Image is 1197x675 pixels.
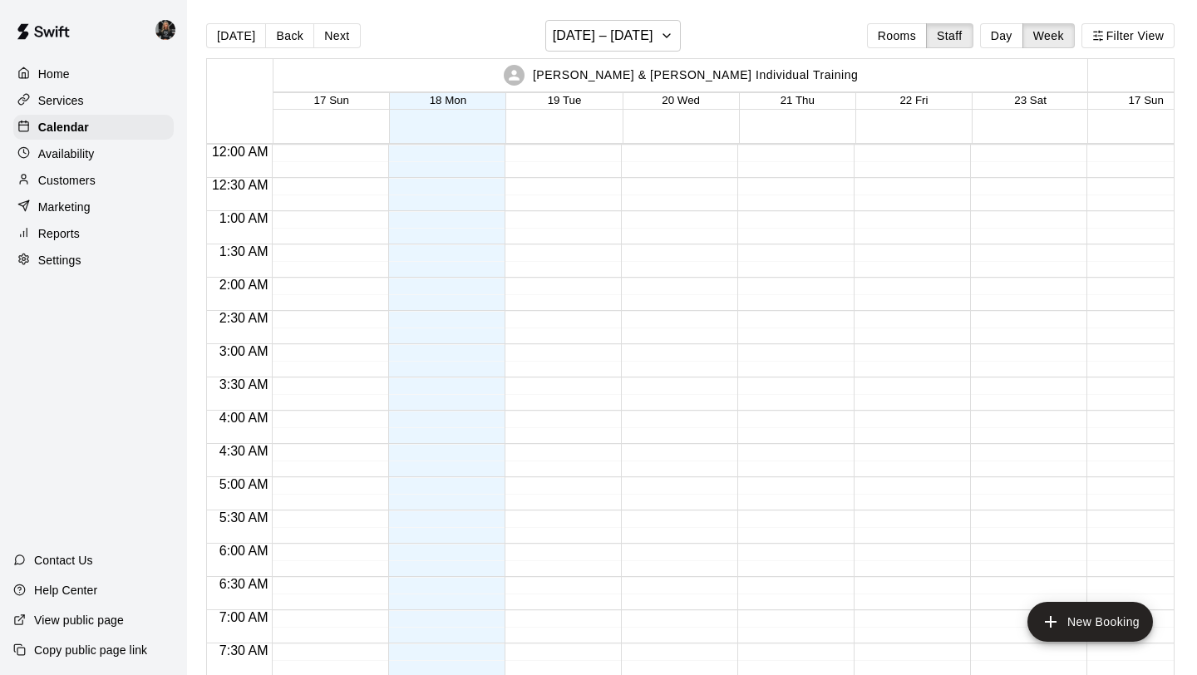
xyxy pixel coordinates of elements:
button: 23 Sat [1014,94,1047,106]
p: Settings [38,252,81,269]
h6: [DATE] – [DATE] [553,24,653,47]
button: Next [313,23,360,48]
button: [DATE] [206,23,266,48]
a: Customers [13,168,174,193]
span: 5:00 AM [215,477,273,491]
span: 7:00 AM [215,610,273,624]
span: 1:00 AM [215,211,273,225]
div: Lauren Acker [152,13,187,47]
button: 21 Thu [781,94,815,106]
p: Contact Us [34,552,93,569]
p: Copy public page link [34,642,147,658]
button: add [1027,602,1153,642]
button: 17 Sun [314,94,349,106]
span: 1:30 AM [215,244,273,259]
span: 12:00 AM [208,145,273,159]
p: Home [38,66,70,82]
p: Calendar [38,119,89,135]
button: Staff [926,23,973,48]
p: Services [38,92,84,109]
button: 20 Wed [662,94,700,106]
span: 5:30 AM [215,510,273,525]
span: 2:00 AM [215,278,273,292]
button: Rooms [867,23,927,48]
button: 19 Tue [548,94,582,106]
img: Lauren Acker [155,20,175,40]
a: Calendar [13,115,174,140]
a: Marketing [13,195,174,219]
span: 4:30 AM [215,444,273,458]
button: Day [980,23,1023,48]
a: Reports [13,221,174,246]
p: Availability [38,145,95,162]
a: Services [13,88,174,113]
span: 3:30 AM [215,377,273,392]
span: 4:00 AM [215,411,273,425]
span: 2:30 AM [215,311,273,325]
p: Customers [38,172,96,189]
button: Filter View [1081,23,1175,48]
a: Home [13,62,174,86]
button: Back [265,23,314,48]
span: 7:30 AM [215,643,273,658]
button: 17 Sun [1129,94,1164,106]
a: Settings [13,248,174,273]
p: Reports [38,225,80,242]
p: View public page [34,612,124,628]
p: Help Center [34,582,97,599]
a: Availability [13,141,174,166]
span: 12:30 AM [208,178,273,192]
span: 6:30 AM [215,577,273,591]
button: Week [1022,23,1075,48]
p: [PERSON_NAME] & [PERSON_NAME] Individual Training [533,67,859,84]
span: 6:00 AM [215,544,273,558]
button: [DATE] – [DATE] [545,20,681,52]
span: 3:00 AM [215,344,273,358]
button: 18 Mon [430,94,466,106]
button: 22 Fri [899,94,928,106]
p: Marketing [38,199,91,215]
